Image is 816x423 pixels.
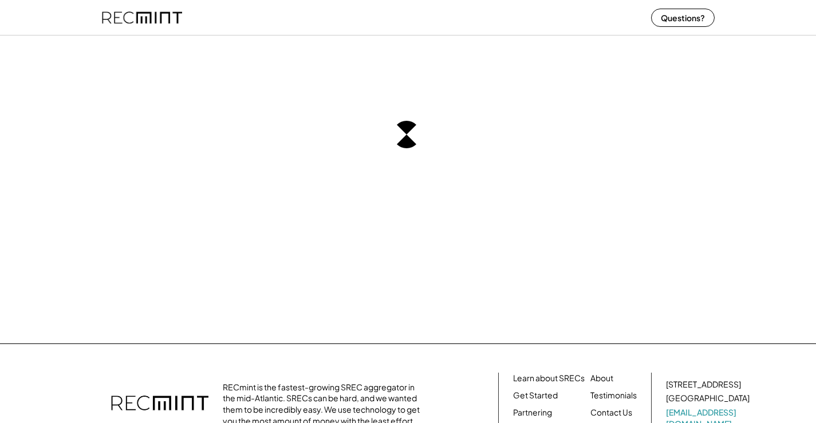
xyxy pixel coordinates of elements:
[513,373,585,384] a: Learn about SRECs
[590,373,613,384] a: About
[651,9,715,27] button: Questions?
[513,390,558,401] a: Get Started
[102,2,182,33] img: recmint-logotype%403x%20%281%29.jpeg
[590,407,632,418] a: Contact Us
[513,407,552,418] a: Partnering
[666,393,750,404] div: [GEOGRAPHIC_DATA]
[590,390,637,401] a: Testimonials
[666,379,741,390] div: [STREET_ADDRESS]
